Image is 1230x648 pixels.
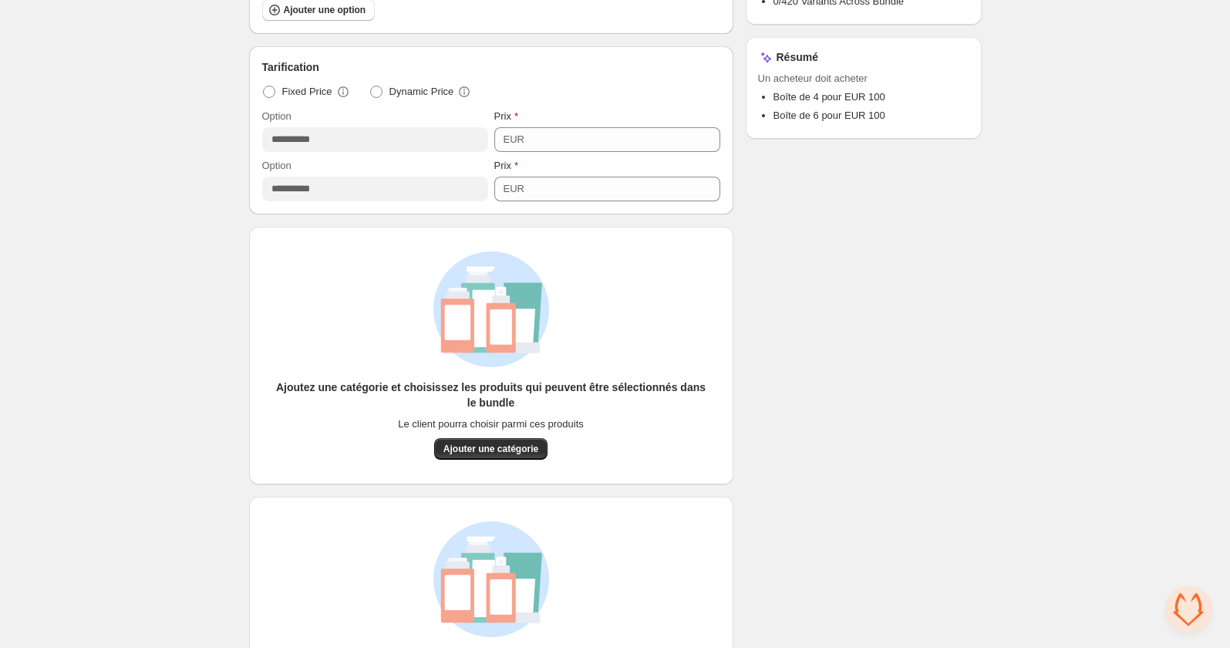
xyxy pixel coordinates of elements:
[494,158,518,174] label: Prix
[504,132,524,147] div: EUR
[262,109,291,124] label: Option
[1165,586,1211,633] a: Ouvrir le chat
[504,181,524,197] div: EUR
[758,71,969,86] span: Un acheteur doit acheter
[494,109,518,124] label: Prix
[389,84,454,100] span: Dynamic Price
[262,158,291,174] label: Option
[284,4,366,16] span: Ajouter une option
[773,108,969,123] li: Boîte de 6 pour EUR 100
[262,59,319,75] span: Tarification
[398,417,584,432] span: Le client pourra choisir parmi ces produits
[434,438,548,460] button: Ajouter une catégorie
[282,84,332,100] span: Fixed Price
[777,49,818,65] h3: Résumé
[274,380,709,410] h3: Ajoutez une catégorie et choisissez les produits qui peuvent être sélectionnés dans le bundle
[443,443,538,455] span: Ajouter une catégorie
[773,89,969,105] li: Boîte de 4 pour EUR 100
